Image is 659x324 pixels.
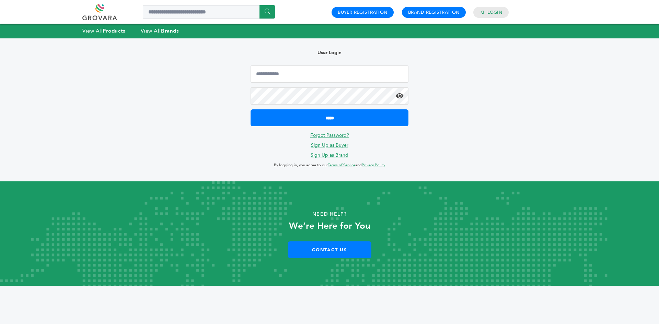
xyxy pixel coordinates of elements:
[33,209,626,219] p: Need Help?
[311,142,348,148] a: Sign Up as Buyer
[161,27,179,34] strong: Brands
[487,9,502,15] a: Login
[362,163,385,168] a: Privacy Policy
[251,87,408,105] input: Password
[141,27,179,34] a: View AllBrands
[251,65,408,83] input: Email Address
[408,9,460,15] a: Brand Registration
[311,152,348,158] a: Sign Up as Brand
[143,5,275,19] input: Search a product or brand...
[288,241,371,258] a: Contact Us
[103,27,125,34] strong: Products
[310,132,349,139] a: Forgot Password?
[317,49,342,56] b: User Login
[328,163,355,168] a: Terms of Service
[82,27,126,34] a: View AllProducts
[251,161,408,169] p: By logging in, you agree to our and
[289,220,370,232] strong: We’re Here for You
[338,9,388,15] a: Buyer Registration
